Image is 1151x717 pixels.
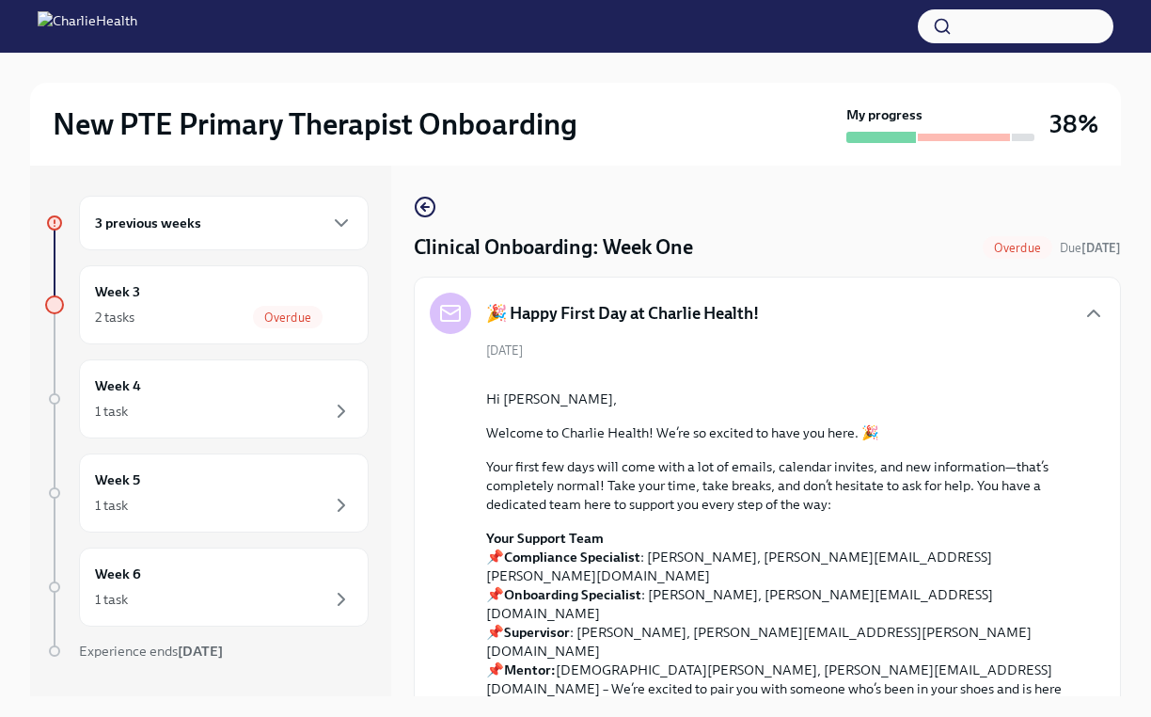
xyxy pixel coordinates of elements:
[79,643,223,660] span: Experience ends
[504,624,570,641] strong: Supervisor
[504,661,556,678] strong: Mentor:
[45,359,369,438] a: Week 41 task
[95,402,128,421] div: 1 task
[45,265,369,344] a: Week 32 tasksOverdue
[53,105,577,143] h2: New PTE Primary Therapist Onboarding
[95,281,140,302] h6: Week 3
[504,549,640,566] strong: Compliance Specialist
[95,470,140,490] h6: Week 5
[38,11,137,41] img: CharlieHealth
[846,105,922,124] strong: My progress
[95,496,128,515] div: 1 task
[95,375,141,396] h6: Week 4
[983,241,1052,255] span: Overdue
[486,302,759,325] h5: 🎉 Happy First Day at Charlie Health!
[178,643,223,660] strong: [DATE]
[486,390,1075,408] p: Hi [PERSON_NAME],
[414,233,693,262] h4: Clinical Onboarding: Week One
[504,586,641,603] strong: Onboarding Specialist
[486,342,523,359] span: [DATE]
[1049,107,1098,141] h3: 38%
[486,457,1075,514] p: Your first few days will come with a lot of emails, calendar invites, and new information—that’s ...
[1081,241,1121,255] strong: [DATE]
[253,311,323,325] span: Overdue
[95,213,201,233] h6: 3 previous weeks
[45,548,369,627] a: Week 61 task
[45,454,369,533] a: Week 51 task
[95,590,128,609] div: 1 task
[1060,241,1121,255] span: Due
[79,196,369,250] div: 3 previous weeks
[1060,239,1121,257] span: September 20th, 2025 07:00
[95,308,134,327] div: 2 tasks
[486,530,604,547] strong: Your Support Team
[486,423,1075,442] p: Welcome to Charlie Health! We’re so excited to have you here. 🎉
[95,564,141,584] h6: Week 6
